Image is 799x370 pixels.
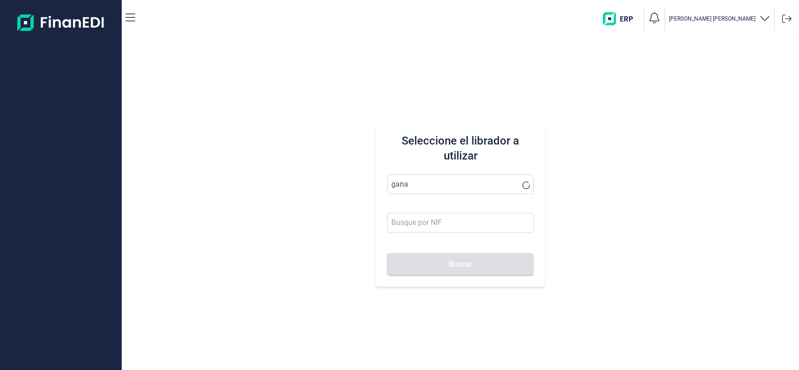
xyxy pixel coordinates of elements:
[387,253,534,276] button: Buscar
[449,261,472,268] span: Buscar
[669,12,770,26] button: [PERSON_NAME] [PERSON_NAME]
[669,15,755,22] p: [PERSON_NAME] [PERSON_NAME]
[603,12,640,25] img: erp
[387,174,534,194] input: Seleccione la razón social
[387,133,534,163] h3: Seleccione el librador a utilizar
[387,213,534,232] input: Busque por NIF
[17,7,105,37] img: Logo de aplicación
